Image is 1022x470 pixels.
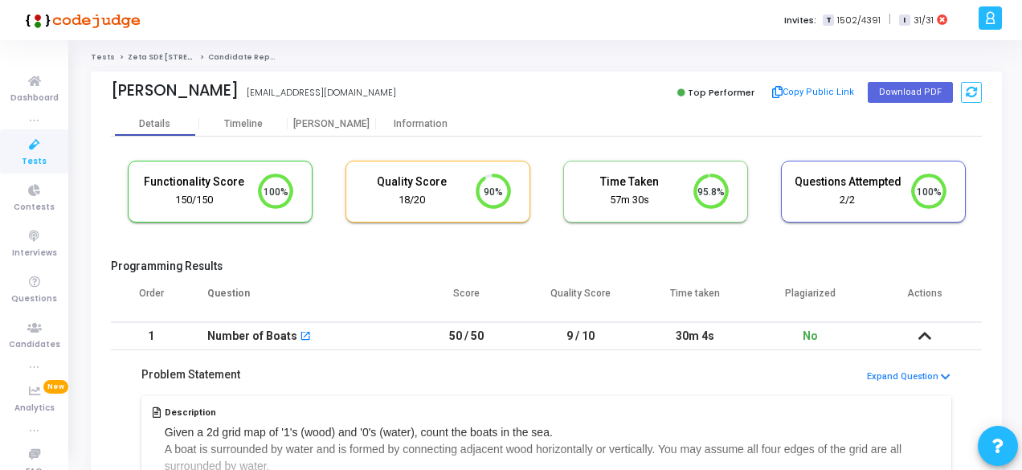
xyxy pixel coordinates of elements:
a: Zeta SDE [STREET_ADDRESS] [128,52,240,62]
span: Candidate Report [208,52,282,62]
div: 18/20 [358,193,466,208]
th: Order [111,277,191,322]
img: logo [20,4,141,36]
h5: Programming Results [111,260,982,273]
h5: Problem Statement [141,368,240,382]
div: 150/150 [141,193,248,208]
span: Candidates [9,338,60,352]
th: Score [409,277,524,322]
span: Tests [22,155,47,169]
span: I [899,14,910,27]
nav: breadcrumb [91,52,1002,63]
div: Details [139,118,170,130]
div: [EMAIL_ADDRESS][DOMAIN_NAME] [247,86,396,100]
div: [PERSON_NAME] [111,81,239,100]
div: 2/2 [794,193,901,208]
th: Question [191,277,409,322]
button: Copy Public Link [767,80,860,104]
h5: Functionality Score [141,175,248,189]
td: 50 / 50 [409,322,524,350]
th: Time taken [638,277,753,322]
div: 57m 30s [576,193,684,208]
td: 30m 4s [638,322,753,350]
span: Questions [11,292,57,306]
label: Invites: [784,14,816,27]
button: Expand Question [866,370,951,385]
mat-icon: open_in_new [300,332,311,343]
span: Interviews [12,247,57,260]
span: Contests [14,201,55,215]
span: 1502/4391 [837,14,881,27]
th: Quality Score [524,277,639,322]
span: Analytics [14,402,55,415]
td: 1 [111,322,191,350]
span: 31/31 [914,14,934,27]
td: 9 / 10 [524,322,639,350]
span: | [889,11,891,28]
div: Number of Boats [207,323,297,349]
span: T [823,14,833,27]
th: Actions [867,277,982,322]
div: Timeline [224,118,263,130]
span: Top Performer [688,86,754,99]
div: Information [376,118,464,130]
div: [PERSON_NAME] [288,118,376,130]
span: New [43,380,68,394]
span: Dashboard [10,92,59,105]
h5: Description [165,407,941,418]
th: Plagiarized [753,277,868,322]
h5: Quality Score [358,175,466,189]
a: Tests [91,52,115,62]
span: No [803,329,818,342]
h5: Questions Attempted [794,175,901,189]
button: Download PDF [868,82,953,103]
h5: Time Taken [576,175,684,189]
